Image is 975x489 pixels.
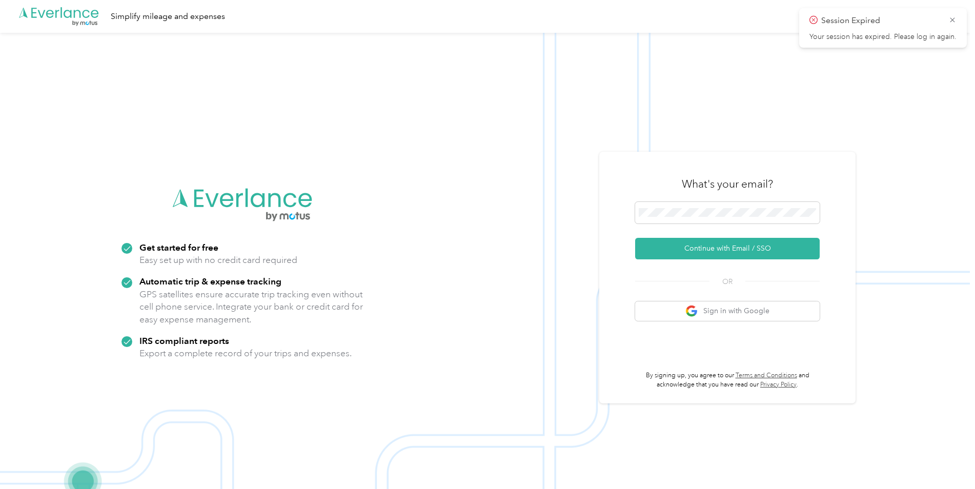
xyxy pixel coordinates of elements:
[139,347,352,360] p: Export a complete record of your trips and expenses.
[635,371,820,389] p: By signing up, you agree to our and acknowledge that you have read our .
[139,276,281,287] strong: Automatic trip & expense tracking
[111,10,225,23] div: Simplify mileage and expenses
[139,288,363,326] p: GPS satellites ensure accurate trip tracking even without cell phone service. Integrate your bank...
[736,372,797,379] a: Terms and Conditions
[682,177,773,191] h3: What's your email?
[139,242,218,253] strong: Get started for free
[635,238,820,259] button: Continue with Email / SSO
[709,276,745,287] span: OR
[139,335,229,346] strong: IRS compliant reports
[685,305,698,318] img: google logo
[809,32,957,42] p: Your session has expired. Please log in again.
[139,254,297,267] p: Easy set up with no credit card required
[760,381,797,389] a: Privacy Policy
[821,14,941,27] p: Session Expired
[635,301,820,321] button: google logoSign in with Google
